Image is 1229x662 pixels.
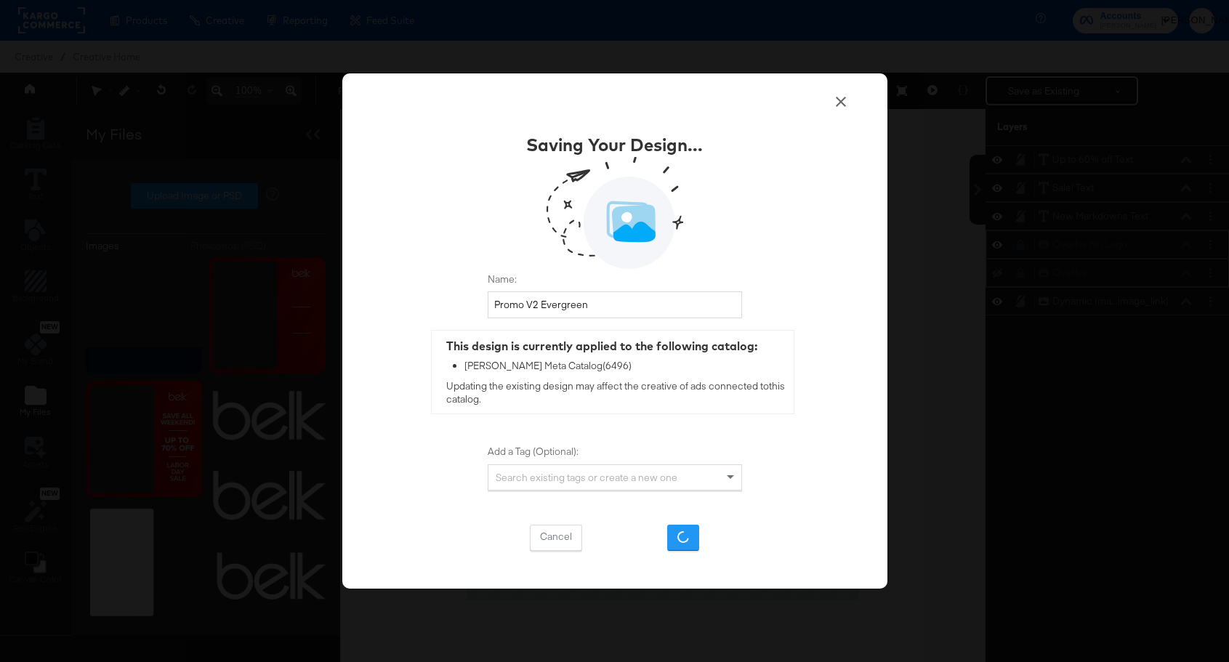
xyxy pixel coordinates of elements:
div: Saving Your Design... [526,132,703,157]
div: Updating the existing design may affect the creative of ads connected to this catalog . [432,331,794,413]
div: Search existing tags or create a new one [488,465,741,490]
label: Name: [488,273,742,286]
label: Add a Tag (Optional): [488,445,742,459]
button: Cancel [530,525,582,551]
div: [PERSON_NAME] Meta Catalog ( 6496 ) [464,359,786,373]
div: This design is currently applied to the following catalog: [446,338,786,355]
